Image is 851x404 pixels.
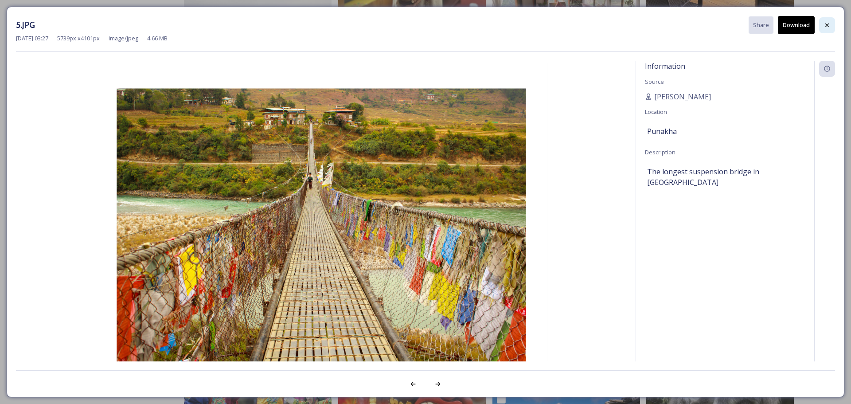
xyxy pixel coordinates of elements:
button: Download [778,16,815,34]
span: Information [645,61,685,71]
span: Location [645,108,667,116]
button: Share [749,16,773,34]
span: Punakha [647,126,677,137]
span: [DATE] 03:27 [16,34,48,43]
span: 4.66 MB [147,34,168,43]
span: image/jpeg [109,34,138,43]
span: 5739 px x 4101 px [57,34,100,43]
span: Description [645,148,675,156]
img: 5.JPG [16,63,627,387]
span: The longest suspension bridge in [GEOGRAPHIC_DATA] [647,166,803,188]
span: [PERSON_NAME] [654,91,711,102]
h3: 5.JPG [16,19,35,31]
span: Source [645,78,664,86]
